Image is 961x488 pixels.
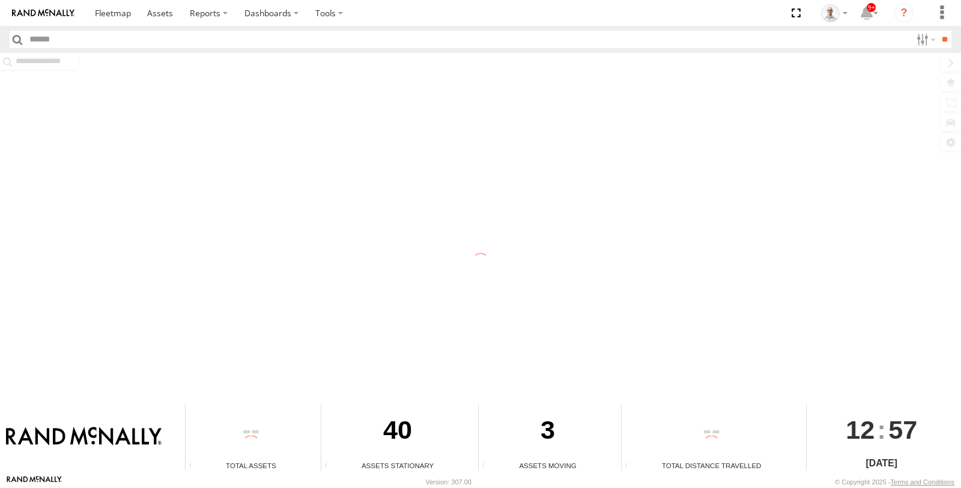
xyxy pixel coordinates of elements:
[846,404,875,456] span: 12
[888,404,917,456] span: 57
[894,4,914,23] i: ?
[807,456,957,471] div: [DATE]
[622,462,640,471] div: Total distance travelled by all assets within specified date range and applied filters
[479,462,497,471] div: Total number of assets current in transit.
[7,476,62,488] a: Visit our Website
[807,404,957,456] div: :
[835,478,954,486] div: © Copyright 2025 -
[321,462,339,471] div: Total number of assets current stationary.
[186,462,204,471] div: Total number of Enabled Assets
[479,404,616,460] div: 3
[186,460,317,471] div: Total Assets
[912,31,938,48] label: Search Filter Options
[321,404,474,460] div: 40
[12,9,74,17] img: rand-logo.svg
[479,460,616,471] div: Assets Moving
[891,478,954,486] a: Terms and Conditions
[321,460,474,471] div: Assets Stationary
[6,427,162,447] img: Rand McNally
[622,460,802,471] div: Total Distance Travelled
[426,478,471,486] div: Version: 307.00
[817,4,852,22] div: Kurt Byers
